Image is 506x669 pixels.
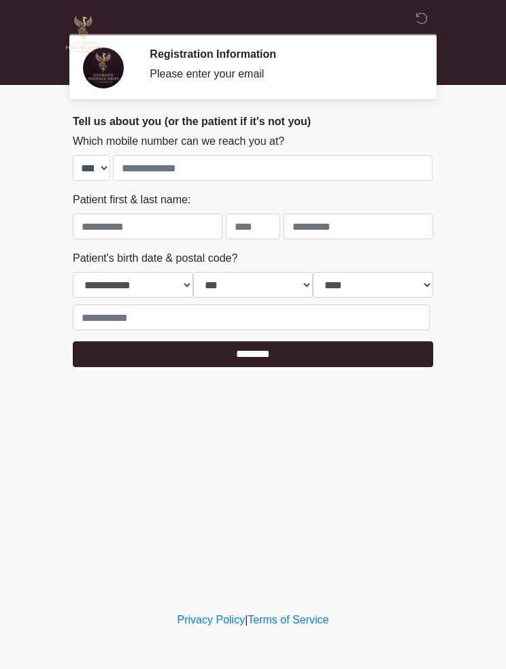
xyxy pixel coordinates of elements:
[150,66,413,82] div: Please enter your email
[59,10,108,59] img: Diamond Phoenix Drips IV Hydration Logo
[245,614,248,625] a: |
[73,192,190,208] label: Patient first & last name:
[73,250,237,267] label: Patient's birth date & postal code?
[73,133,284,150] label: Which mobile number can we reach you at?
[73,115,433,128] h2: Tell us about you (or the patient if it's not you)
[178,614,246,625] a: Privacy Policy
[248,614,328,625] a: Terms of Service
